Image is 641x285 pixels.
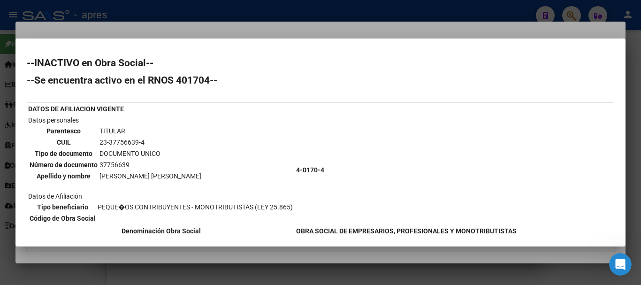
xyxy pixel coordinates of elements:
b: DATOS DE AFILIACION VIGENTE [28,105,124,113]
th: CUIL [29,137,98,147]
th: Parentesco [29,126,98,136]
th: Denominación Obra Social [28,226,295,236]
td: [PERSON_NAME] [PERSON_NAME] [99,171,202,181]
td: TITULAR [99,126,202,136]
td: PEQUE�OS CONTRIBUYENTES - MONOTRIBUTISTAS (LEY 25.865) [97,202,293,212]
th: Código de Obra Social [29,213,96,223]
h2: --Se encuentra activo en el RNOS 401704-- [27,76,614,85]
th: Apellido y nombre [29,171,98,181]
b: 4-0170-4 [296,166,324,174]
td: 23-37756639-4 [99,137,202,147]
b: OBRA SOCIAL DE EMPRESARIOS, PROFESIONALES Y MONOTRIBUTISTAS [296,227,517,235]
th: Tipo beneficiario [29,202,96,212]
td: Datos personales Datos de Afiliación [28,115,295,225]
td: 37756639 [99,160,202,170]
th: Número de documento [29,160,98,170]
iframe: Intercom live chat [609,253,632,276]
th: Tipo de documento [29,148,98,159]
td: DOCUMENTO UNICO [99,148,202,159]
h2: --INACTIVO en Obra Social-- [27,58,614,68]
